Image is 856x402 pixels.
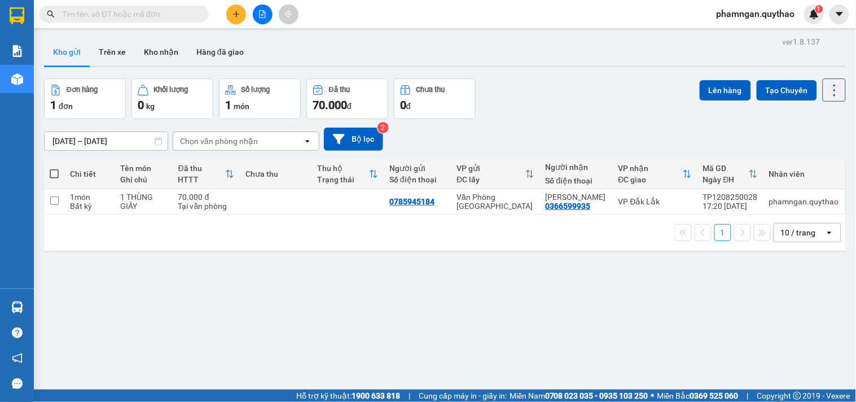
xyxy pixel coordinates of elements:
div: Chi tiết [70,169,109,178]
div: VP nhận [618,164,683,173]
span: 70.000 [313,98,347,112]
sup: 1 [815,5,823,13]
div: VP gửi [456,164,525,173]
span: | [409,390,410,402]
div: 1 THÙNG GIẤY [120,193,166,211]
div: Ngày ĐH [703,175,749,184]
div: Số điện thoại [389,175,445,184]
button: Lên hàng [700,80,751,100]
div: Tên món [120,164,166,173]
div: HTTT [178,175,225,184]
button: Tạo Chuyến [757,80,817,100]
button: file-add [253,5,273,24]
button: Đơn hàng1đơn [44,78,126,119]
button: Kho gửi [44,38,90,65]
div: TP1208250028 [703,193,758,202]
svg: open [303,137,312,146]
input: Select a date range. [45,132,168,150]
div: 0366599935 [546,202,591,211]
img: solution-icon [11,45,23,57]
span: ⚪️ [651,394,655,398]
div: 1 món [70,193,109,202]
span: Cung cấp máy in - giấy in: [419,390,507,402]
div: Trạng thái [317,175,369,184]
span: notification [12,353,23,364]
span: kg [146,102,155,111]
span: search [47,10,55,18]
img: warehouse-icon [11,73,23,85]
div: phamngan.quythao [769,197,839,206]
div: DIỆU LINH [546,193,607,202]
button: Kho nhận [135,38,187,65]
div: Người nhận [546,163,607,172]
sup: 2 [377,122,389,133]
span: đơn [59,102,73,111]
strong: 0708 023 035 - 0935 103 250 [545,391,648,400]
span: đ [406,102,411,111]
div: ĐC lấy [456,175,525,184]
span: Hỗ trợ kỹ thuật: [296,390,400,402]
span: 0 [400,98,406,112]
span: message [12,378,23,389]
div: Đã thu [329,86,350,94]
div: Chưa thu [416,86,445,94]
button: Khối lượng0kg [131,78,213,119]
button: Trên xe [90,38,135,65]
button: aim [279,5,298,24]
th: Toggle SortBy [697,159,763,189]
button: Chưa thu0đ [394,78,476,119]
div: Tại văn phòng [178,202,234,211]
div: Bất kỳ [70,202,109,211]
span: file-add [258,10,266,18]
div: Thu hộ [317,164,369,173]
div: ĐC giao [618,175,683,184]
div: Số điện thoại [546,176,607,185]
span: question-circle [12,327,23,338]
div: ver 1.8.137 [783,36,820,48]
div: Văn Phòng [GEOGRAPHIC_DATA] [456,193,534,211]
button: Bộ lọc [324,128,383,151]
button: Hàng đã giao [187,38,253,65]
div: Đơn hàng [67,86,98,94]
div: Mã GD [703,164,749,173]
div: Chưa thu [245,169,306,178]
span: caret-down [835,9,845,19]
span: aim [284,10,292,18]
div: Số lượng [242,86,270,94]
svg: open [825,228,834,237]
div: 70.000 đ [178,193,234,202]
img: warehouse-icon [11,301,23,313]
div: Khối lượng [154,86,188,94]
th: Toggle SortBy [613,159,697,189]
button: plus [226,5,246,24]
div: Ghi chú [120,175,166,184]
div: 17:20 [DATE] [703,202,758,211]
span: 1 [225,98,231,112]
strong: 1900 633 818 [352,391,400,400]
span: 1 [50,98,56,112]
span: món [234,102,249,111]
span: | [747,390,749,402]
div: Nhân viên [769,169,839,178]
span: Miền Bắc [657,390,739,402]
img: logo-vxr [10,7,24,24]
span: phamngan.quythao [708,7,804,21]
button: Đã thu70.000đ [306,78,388,119]
strong: 0369 525 060 [690,391,739,400]
th: Toggle SortBy [311,159,384,189]
span: đ [347,102,352,111]
div: VP Đắk Lắk [618,197,692,206]
span: Miền Nam [510,390,648,402]
span: 0 [138,98,144,112]
input: Tìm tên, số ĐT hoặc mã đơn [62,8,195,20]
span: plus [232,10,240,18]
div: Người gửi [389,164,445,173]
button: Số lượng1món [219,78,301,119]
button: 1 [714,224,731,241]
th: Toggle SortBy [451,159,539,189]
img: icon-new-feature [809,9,819,19]
div: 10 / trang [781,227,816,238]
div: 0785945184 [389,197,434,206]
button: caret-down [829,5,849,24]
span: 1 [817,5,821,13]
